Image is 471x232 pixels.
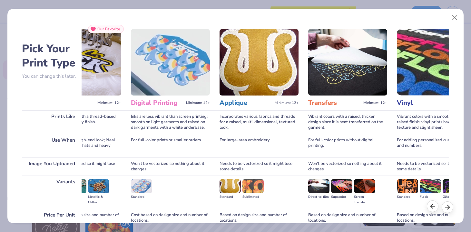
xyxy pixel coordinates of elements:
img: Direct-to-film [308,179,329,193]
div: Glitter [443,194,464,200]
div: Screen Transfer [354,194,375,205]
img: Screen Transfer [354,179,375,193]
div: Prints Like [22,110,82,134]
img: Metallic & Glitter [88,179,109,193]
img: Standard [131,179,152,193]
div: Direct-to-film [308,194,329,200]
img: Flock [420,179,441,193]
div: Standard [131,194,152,200]
div: Variants [22,176,82,209]
div: Based on design size and number of locations. [308,209,387,227]
div: Vibrant colors with a raised, thicker design since it is heat transferred on the garment. [308,110,387,134]
span: Minimum: 12+ [186,101,210,105]
div: Cost based on design size and number of locations. [131,209,210,227]
div: Image You Uploaded [22,157,82,176]
div: Standard [220,194,241,200]
span: Our Favorite [97,27,120,31]
span: Minimum: 12+ [97,101,121,105]
div: Based on design size and number of locations. [220,209,299,227]
div: Metallic & Glitter [88,194,109,205]
div: Sublimated [242,194,264,200]
div: For large-area embroidery. [220,134,299,157]
img: Glitter [443,179,464,193]
button: Close [449,12,461,24]
div: For full-color prints without digital printing. [308,134,387,157]
div: For a professional, high-end look; ideal for logos and text on hats and heavy garments. [42,134,121,157]
img: Sublimated [242,179,264,193]
div: Price Per Unit [22,209,82,227]
div: Standard [397,194,418,200]
div: Incorporates various fabrics and threads for a raised, multi-dimensional, textured look. [220,110,299,134]
img: Applique [220,29,299,96]
div: Needs to be vectorized so it might lose some details [220,157,299,176]
img: Standard [220,179,241,193]
img: Digital Printing [131,29,210,96]
span: Minimum: 12+ [363,101,387,105]
div: Won't be vectorized so nothing about it changes [308,157,387,176]
div: Use When [22,134,82,157]
div: For full-color prints or smaller orders. [131,134,210,157]
img: Standard [397,179,418,193]
img: Transfers [308,29,387,96]
div: Supacolor [331,194,352,200]
div: Colors are vibrant with a thread-based textured, high-quality finish. [42,110,121,134]
h3: Vinyl [397,99,449,107]
p: You can change this later. [22,74,82,79]
div: Needs to be vectorized so it might lose some details [42,157,121,176]
div: Inks are less vibrant than screen printing; smooth on light garments and raised on dark garments ... [131,110,210,134]
h3: Digital Printing [131,99,183,107]
img: Embroidery [42,29,121,96]
h3: Applique [220,99,272,107]
div: Flock [420,194,441,200]
h2: Pick Your Print Type [22,42,82,70]
h3: Transfers [308,99,361,107]
img: Supacolor [331,179,352,193]
span: Minimum: 12+ [275,101,299,105]
div: Won't be vectorized so nothing about it changes [131,157,210,176]
div: Cost based on design size and number of locations. [42,209,121,227]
